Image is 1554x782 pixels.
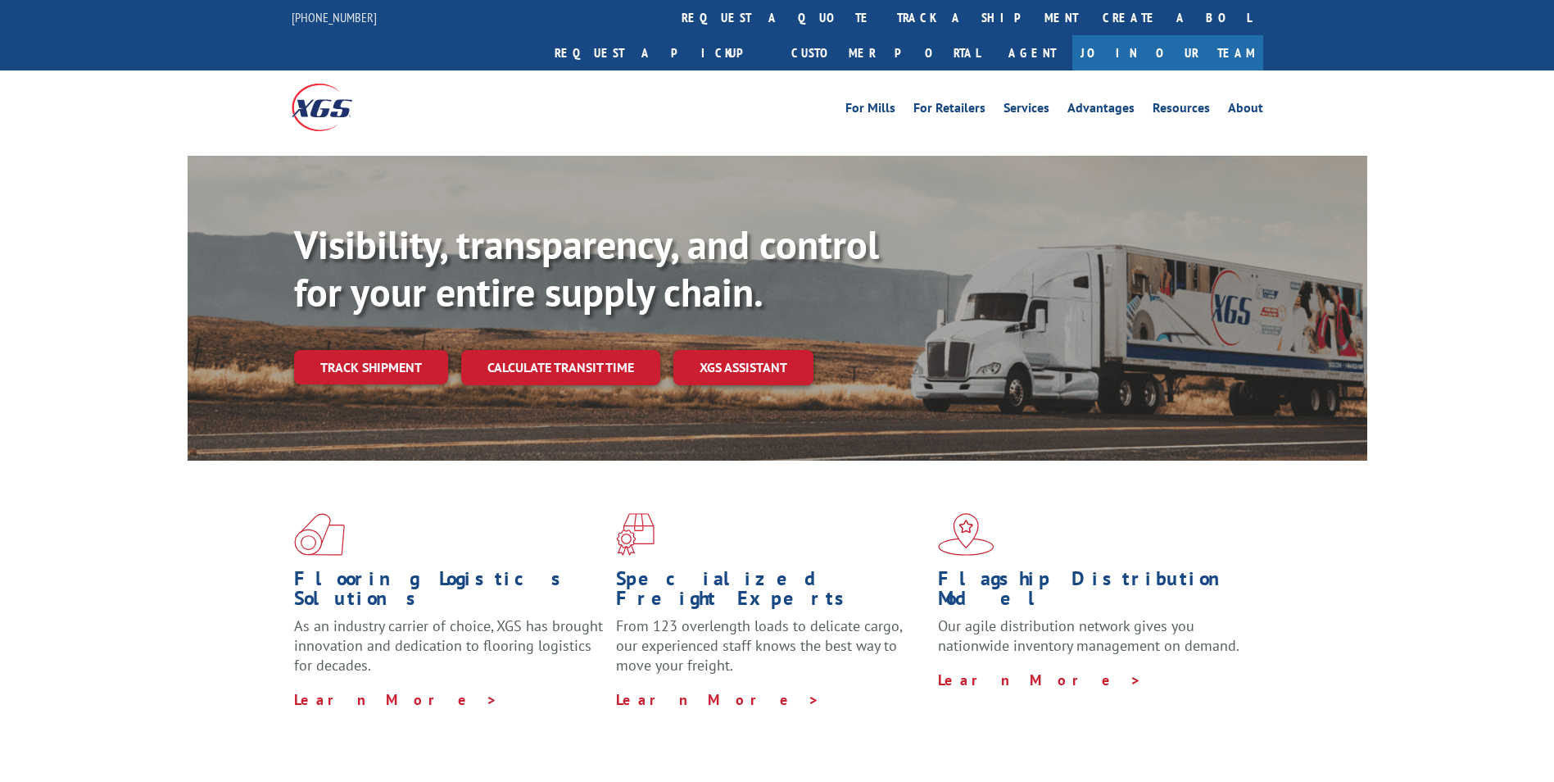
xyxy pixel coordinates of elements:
a: Learn More > [616,690,820,709]
a: Services [1004,102,1049,120]
a: Track shipment [294,350,448,384]
a: Learn More > [294,690,498,709]
h1: Flagship Distribution Model [938,569,1248,616]
a: Calculate transit time [461,350,660,385]
a: Request a pickup [542,35,779,70]
a: XGS ASSISTANT [673,350,813,385]
a: [PHONE_NUMBER] [292,9,377,25]
a: For Mills [845,102,895,120]
h1: Flooring Logistics Solutions [294,569,604,616]
a: Resources [1153,102,1210,120]
a: Agent [992,35,1072,70]
a: For Retailers [913,102,985,120]
span: As an industry carrier of choice, XGS has brought innovation and dedication to flooring logistics... [294,616,603,675]
a: Learn More > [938,671,1142,689]
a: About [1228,102,1263,120]
b: Visibility, transparency, and control for your entire supply chain. [294,219,879,317]
span: Our agile distribution network gives you nationwide inventory management on demand. [938,616,1239,655]
img: xgs-icon-focused-on-flooring-red [616,513,655,556]
img: xgs-icon-total-supply-chain-intelligence-red [294,513,345,556]
p: From 123 overlength loads to delicate cargo, our experienced staff knows the best way to move you... [616,616,926,689]
h1: Specialized Freight Experts [616,569,926,616]
a: Advantages [1067,102,1135,120]
a: Join Our Team [1072,35,1263,70]
a: Customer Portal [779,35,992,70]
img: xgs-icon-flagship-distribution-model-red [938,513,994,556]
